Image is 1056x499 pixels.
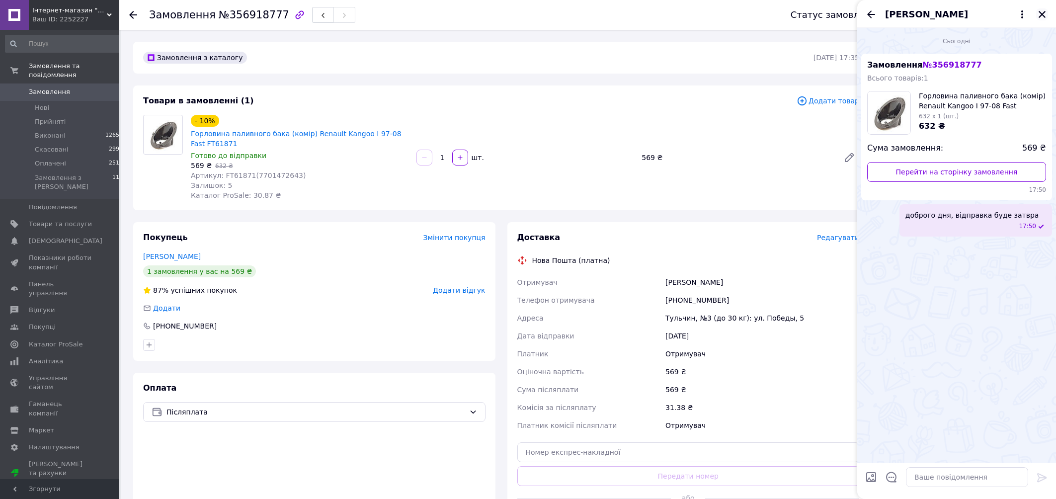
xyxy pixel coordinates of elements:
a: Горловина паливного бака (комір) Renault Kangoo I 97-08 Fast FT61871 [191,130,402,148]
div: Ваш ID: 2252227 [32,15,119,24]
span: 87% [153,286,168,294]
button: Назад [865,8,877,20]
span: Сума замовлення: [867,143,943,154]
div: [PERSON_NAME] [663,273,861,291]
input: Номер експрес-накладної [517,442,860,462]
div: [PHONE_NUMBER] [663,291,861,309]
span: Каталог ProSale: 30.87 ₴ [191,191,281,199]
div: [DATE] [663,327,861,345]
span: Замовлення [29,87,70,96]
img: 4644509973_w100_h100_gorlovina-toplivnogo-baka.jpg [868,91,910,134]
span: 17:50 12.08.2025 [867,186,1046,194]
div: Тульчин, №3 (до 30 кг): ул. Победы, 5 [663,309,861,327]
span: Оплата [143,383,176,393]
span: Гаманець компанії [29,400,92,417]
time: [DATE] 17:35 [813,54,859,62]
span: Показники роботи компанії [29,253,92,271]
div: Отримувач [663,416,861,434]
span: Артикул: FT61871(7701472643) [191,171,306,179]
div: Отримувач [663,345,861,363]
div: 12.08.2025 [861,36,1052,46]
span: Отримувач [517,278,558,286]
span: [PERSON_NAME] [885,8,968,21]
span: Комісія за післяплату [517,404,596,412]
span: Замовлення з [PERSON_NAME] [35,173,112,191]
span: Всього товарів: 1 [867,74,928,82]
span: Додати товар [797,95,859,106]
span: Сьогодні [939,37,975,46]
div: Нова Пошта (платна) [530,255,613,265]
div: Замовлення з каталогу [143,52,247,64]
span: Панель управління [29,280,92,298]
span: Покупець [143,233,188,242]
button: Закрити [1036,8,1048,20]
div: успішних покупок [143,285,237,295]
span: Змінити покупця [423,234,486,242]
div: Повернутися назад [129,10,137,20]
span: Маркет [29,426,54,435]
span: Платник комісії післяплати [517,421,617,429]
span: Повідомлення [29,203,77,212]
span: Готово до відправки [191,152,266,160]
a: [PERSON_NAME] [143,252,201,260]
span: Додати відгук [433,286,485,294]
span: Платник [517,350,549,358]
span: Доставка [517,233,561,242]
span: Відгуки [29,306,55,315]
span: Дата відправки [517,332,574,340]
span: Оплачені [35,159,66,168]
div: шт. [469,153,485,163]
span: 2519 [109,159,123,168]
span: Каталог ProSale [29,340,82,349]
span: 632 x 1 (шт.) [919,113,959,120]
div: [PHONE_NUMBER] [152,321,218,331]
span: Телефон отримувача [517,296,595,304]
span: Сума післяплати [517,386,579,394]
span: Виконані [35,131,66,140]
div: Prom топ [29,478,92,487]
span: Прийняті [35,117,66,126]
span: Замовлення та повідомлення [29,62,119,80]
span: Редагувати [817,234,859,242]
div: 569 ₴ [663,363,861,381]
span: Замовлення [867,60,982,70]
span: Інтернет-магазин "TopCar" [32,6,107,15]
span: 569 ₴ [191,162,212,169]
button: [PERSON_NAME] [885,8,1028,21]
span: доброго дня, відправка буде затвра [905,210,1039,220]
div: Статус замовлення [791,10,882,20]
span: Скасовані [35,145,69,154]
span: 632 ₴ [919,121,945,131]
span: № 356918777 [922,60,981,70]
img: Горловина паливного бака (комір) Renault Kangoo I 97-08 Fast FT61871 [144,117,182,153]
span: Управління сайтом [29,374,92,392]
a: Перейти на сторінку замовлення [867,162,1046,182]
div: - 10% [191,115,219,127]
span: Додати [153,304,180,312]
span: Адреса [517,314,544,322]
span: №356918777 [219,9,289,21]
input: Пошук [5,35,124,53]
span: [PERSON_NAME] та рахунки [29,460,92,487]
span: Товари та послуги [29,220,92,229]
span: Післяплата [166,407,465,417]
span: 2999 [109,145,123,154]
span: Замовлення [149,9,216,21]
span: Аналітика [29,357,63,366]
span: Нові [35,103,49,112]
span: 115 [112,173,123,191]
div: 31.38 ₴ [663,399,861,416]
a: Редагувати [839,148,859,167]
button: Відкрити шаблони відповідей [885,471,898,484]
span: 12652 [105,131,123,140]
div: 1 замовлення у вас на 569 ₴ [143,265,256,277]
span: Залишок: 5 [191,181,233,189]
span: Налаштування [29,443,80,452]
span: Товари в замовленні (1) [143,96,254,105]
span: Покупці [29,323,56,332]
div: 569 ₴ [638,151,835,165]
span: Горловина паливного бака (комір) Renault Kangoo I 97-08 Fast FT61871 [919,91,1046,111]
span: 569 ₴ [1022,143,1046,154]
span: [DEMOGRAPHIC_DATA] [29,237,102,246]
span: 632 ₴ [215,163,233,169]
